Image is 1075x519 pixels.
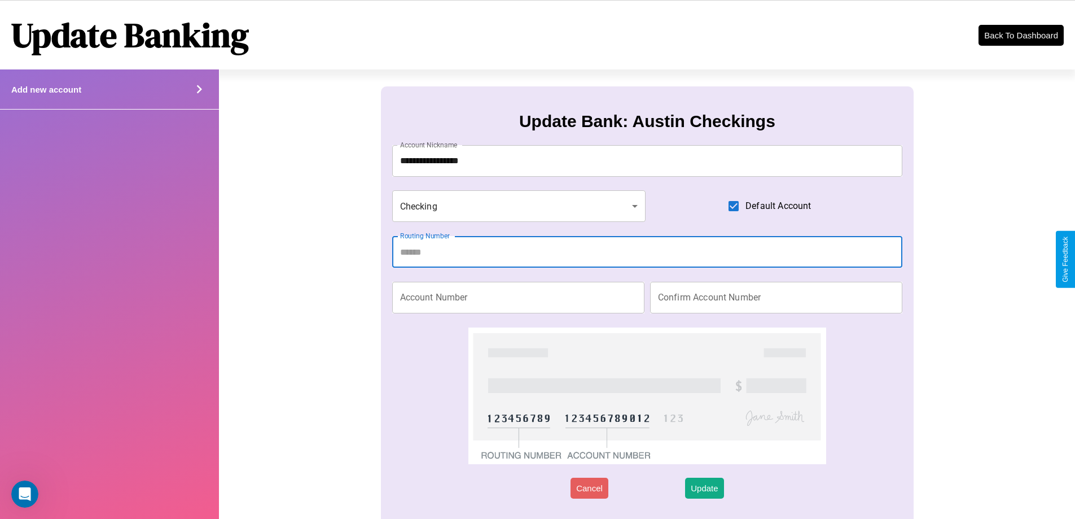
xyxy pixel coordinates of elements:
[685,478,723,499] button: Update
[400,140,458,150] label: Account Nickname
[468,328,826,464] img: check
[1061,237,1069,282] div: Give Feedback
[11,12,249,58] h1: Update Banking
[11,85,81,94] h4: Add new account
[745,199,811,213] span: Default Account
[11,481,38,508] iframe: Intercom live chat
[392,190,646,222] div: Checking
[571,478,608,499] button: Cancel
[519,112,775,131] h3: Update Bank: Austin Checkings
[979,25,1064,46] button: Back To Dashboard
[400,231,450,241] label: Routing Number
